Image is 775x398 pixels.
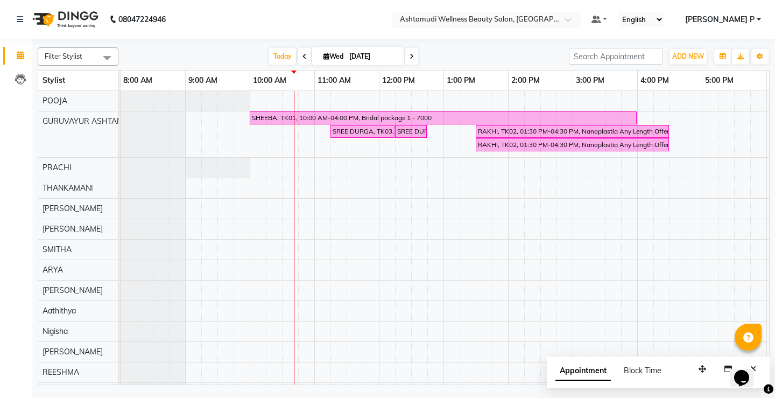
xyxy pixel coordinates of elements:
[43,96,67,106] span: POOJA
[43,163,72,172] span: PRACHI
[477,140,668,150] div: RAKHI, TK02, 01:30 PM-04:30 PM, Nanoplastia Any Length Offer
[186,73,220,88] a: 9:00 AM
[43,245,72,254] span: SMITHA
[685,14,755,25] span: [PERSON_NAME] P
[672,52,704,60] span: ADD NEW
[638,73,672,88] a: 4:00 PM
[43,224,103,234] span: [PERSON_NAME]
[670,49,707,64] button: ADD NEW
[332,127,393,136] div: SREE DURGA, TK03, 11:15 AM-12:15 PM, Hair Spa
[43,347,103,357] span: [PERSON_NAME]
[444,73,478,88] a: 1:00 PM
[43,204,103,213] span: [PERSON_NAME]
[321,52,346,60] span: Wed
[43,116,136,126] span: GURUVAYUR ASHTAMUDI
[569,48,663,65] input: Search Appointment
[702,73,736,88] a: 5:00 PM
[509,73,542,88] a: 2:00 PM
[43,265,63,275] span: ARYA
[45,52,82,60] span: Filter Stylist
[43,285,103,295] span: [PERSON_NAME]
[251,113,636,123] div: SHEEBA, TK01, 10:00 AM-04:00 PM, Bridal package 1 - 7000
[379,73,418,88] a: 12:00 PM
[250,73,289,88] a: 10:00 AM
[121,73,155,88] a: 8:00 AM
[730,355,764,387] iframe: chat widget
[315,73,354,88] a: 11:00 AM
[43,367,79,377] span: REESHMA
[477,127,668,136] div: RAKHI, TK02, 01:30 PM-04:30 PM, Nanoplastia Any Length Offer
[43,183,93,193] span: THANKAMANI
[624,366,661,375] span: Block Time
[573,73,607,88] a: 3:00 PM
[555,361,611,381] span: Appointment
[43,75,65,85] span: Stylist
[118,4,166,34] b: 08047224946
[27,4,101,34] img: logo
[396,127,426,136] div: SREE DURGA, TK03, 12:15 PM-12:45 PM, Blow Dry Setting
[269,48,296,65] span: Today
[43,306,76,316] span: Aathithya
[43,326,68,336] span: Nigisha
[346,48,400,65] input: 2025-09-03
